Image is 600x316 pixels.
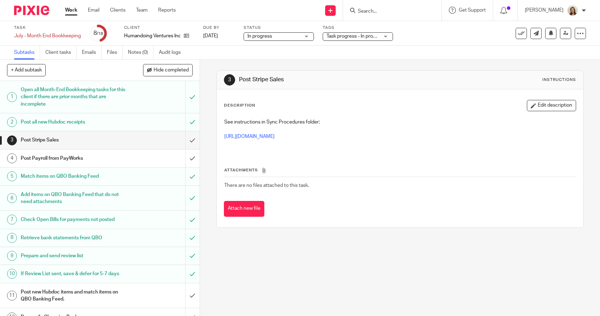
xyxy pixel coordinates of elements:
[21,287,126,305] h1: Post new Hubdoc items and match items on QBO Banking Feed.
[128,46,154,59] a: Notes (0)
[7,171,17,181] div: 5
[82,46,102,59] a: Emails
[327,34,419,39] span: Task progress - In progress (With Lead) + 3
[224,119,575,126] p: See instructions in Sync Procedures folder:
[224,103,255,108] p: Description
[7,193,17,203] div: 6
[21,153,126,164] h1: Post Payroll from PayWorks
[154,68,189,73] span: Hide completed
[21,233,126,243] h1: Retrieve bank statements from QBO
[65,7,77,14] a: Work
[7,117,17,127] div: 2
[21,214,126,225] h1: Check Open Bills for payments not posted
[7,135,17,145] div: 3
[459,8,486,13] span: Get Support
[224,168,258,172] span: Attachments
[7,269,17,279] div: 10
[159,46,186,59] a: Audit logs
[357,8,420,15] input: Search
[158,7,176,14] a: Reports
[21,268,126,279] h1: If Review List sent, save & defer for 5-7 days
[542,77,576,83] div: Instructions
[143,64,193,76] button: Hide completed
[224,183,309,188] span: There are no files attached to this task.
[525,7,563,14] p: [PERSON_NAME]
[7,64,46,76] button: + Add subtask
[124,25,194,31] label: Client
[7,233,17,243] div: 8
[107,46,123,59] a: Files
[7,215,17,225] div: 7
[244,25,314,31] label: Status
[14,25,81,31] label: Task
[21,251,126,261] h1: Prepare and send review list
[203,25,235,31] label: Due by
[14,46,40,59] a: Subtasks
[567,5,578,16] img: Morgan.JPG
[14,6,49,15] img: Pixie
[21,171,126,182] h1: Match items on QBO Banking Feed
[110,7,125,14] a: Clients
[124,32,180,39] p: Humandoing Ventures Inc.
[88,7,99,14] a: Email
[323,25,393,31] label: Tags
[97,32,103,36] small: /18
[93,29,103,37] div: 8
[224,74,235,86] div: 3
[21,84,126,109] h1: Open all Month-End Bookkeeping tasks for this client if there are prior months that are incomplete
[7,251,17,261] div: 9
[136,7,148,14] a: Team
[7,153,17,163] div: 4
[21,189,126,207] h1: Add items on QBO Banking Feed that do not need attachments
[45,46,77,59] a: Client tasks
[224,201,264,217] button: Attach new file
[21,135,126,145] h1: Post Stripe Sales
[527,100,576,111] button: Edit description
[224,134,275,139] a: [URL][DOMAIN_NAME]
[7,291,17,301] div: 11
[203,33,218,38] span: [DATE]
[239,76,415,83] h1: Post Stripe Sales
[7,92,17,102] div: 1
[14,32,81,39] div: July - Month End Bookkeeping
[247,34,272,39] span: In progress
[21,117,126,127] h1: Post all new Hubdoc receipts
